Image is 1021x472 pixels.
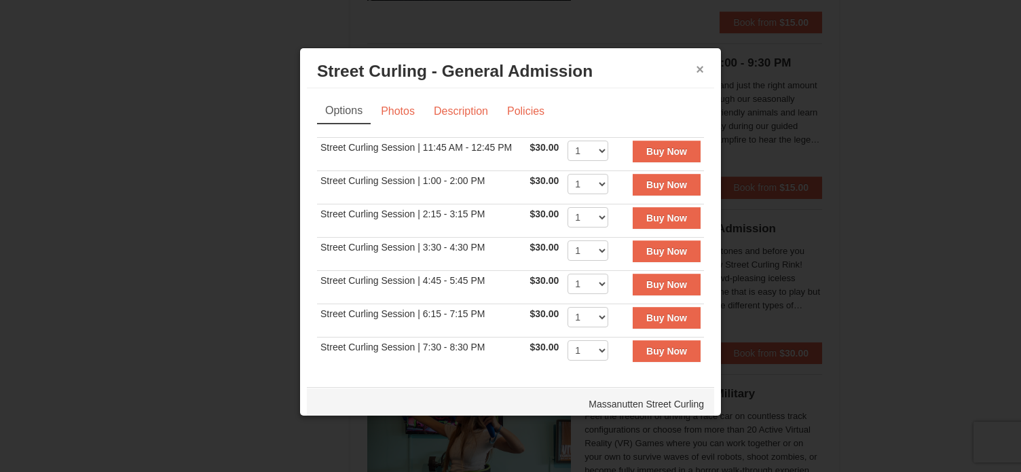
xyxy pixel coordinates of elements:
strong: Buy Now [646,246,687,257]
strong: Buy Now [646,146,687,157]
strong: Buy Now [646,179,687,190]
span: $30.00 [530,208,559,219]
td: Street Curling Session | 1:00 - 2:00 PM [317,170,526,204]
button: Buy Now [633,207,701,229]
strong: Buy Now [646,346,687,357]
td: Street Curling Session | 6:15 - 7:15 PM [317,304,526,337]
button: Buy Now [633,240,701,262]
a: Description [425,98,497,124]
span: $30.00 [530,308,559,319]
td: Street Curling Session | 4:45 - 5:45 PM [317,270,526,304]
td: Street Curling Session | 11:45 AM - 12:45 PM [317,137,526,170]
td: Street Curling Session | 3:30 - 4:30 PM [317,237,526,270]
a: Options [317,98,371,124]
button: Buy Now [633,307,701,329]
button: Buy Now [633,274,701,295]
a: Photos [372,98,424,124]
td: Street Curling Session | 2:15 - 3:15 PM [317,204,526,237]
span: $30.00 [530,175,559,186]
h3: Street Curling - General Admission [317,61,704,81]
a: Policies [498,98,553,124]
span: $30.00 [530,242,559,253]
span: $30.00 [530,275,559,286]
strong: Buy Now [646,312,687,323]
div: Massanutten Street Curling [307,387,714,421]
button: × [696,62,704,76]
strong: Buy Now [646,213,687,223]
strong: Buy Now [646,279,687,290]
span: $30.00 [530,342,559,352]
button: Buy Now [633,141,701,162]
button: Buy Now [633,340,701,362]
span: $30.00 [530,142,559,153]
button: Buy Now [633,174,701,196]
td: Street Curling Session | 7:30 - 8:30 PM [317,337,526,370]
